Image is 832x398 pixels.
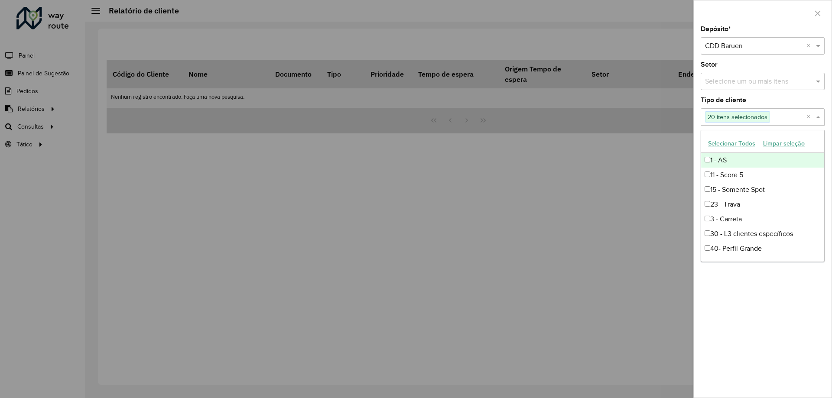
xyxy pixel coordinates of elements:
[701,130,825,262] ng-dropdown-panel: Options list
[701,168,824,182] div: 11 - Score 5
[705,112,770,122] span: 20 itens selecionados
[701,212,824,227] div: 3 - Carreta
[701,153,824,168] div: 1 - AS
[701,95,746,105] label: Tipo de cliente
[701,241,824,256] div: 40- Perfil Grande
[701,256,824,271] div: 5 - Noturna
[701,24,731,34] label: Depósito
[704,137,759,150] button: Selecionar Todos
[806,112,814,122] span: Clear all
[701,59,718,70] label: Setor
[806,41,814,51] span: Clear all
[759,137,809,150] button: Limpar seleção
[701,197,824,212] div: 23 - Trava
[701,182,824,197] div: 15 - Somente Spot
[701,227,824,241] div: 30 - L3 clientes específicos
